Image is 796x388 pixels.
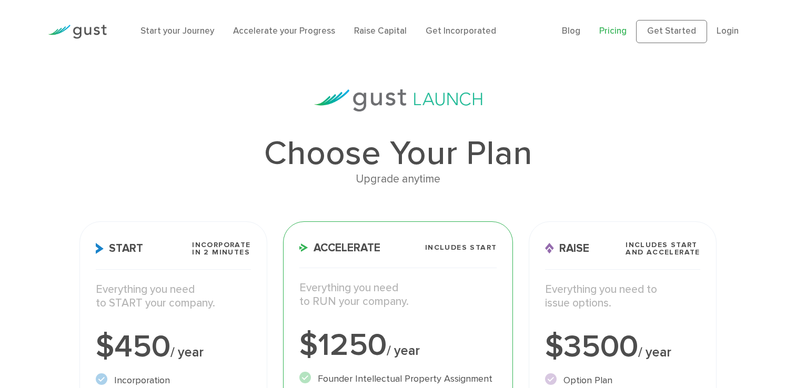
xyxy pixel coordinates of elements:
a: Raise Capital [354,26,407,36]
a: Login [717,26,739,36]
p: Everything you need to RUN your company. [299,281,497,309]
div: $450 [96,331,250,363]
span: Includes START and ACCELERATE [626,241,700,256]
a: Accelerate your Progress [233,26,335,36]
div: $1250 [299,330,497,361]
span: / year [387,343,420,359]
span: Includes START [425,244,497,251]
div: $3500 [545,331,700,363]
span: Incorporate in 2 Minutes [192,241,250,256]
span: Start [96,243,143,254]
span: / year [638,344,671,360]
a: Blog [562,26,580,36]
a: Get Incorporated [426,26,496,36]
p: Everything you need to issue options. [545,283,700,311]
img: Accelerate Icon [299,243,308,252]
img: Start Icon X2 [96,243,104,254]
a: Start your Journey [140,26,214,36]
div: Upgrade anytime [79,170,717,188]
span: Raise [545,243,589,254]
h1: Choose Your Plan [79,137,717,170]
img: gust-launch-logos.svg [314,89,482,111]
li: Option Plan [545,373,700,387]
a: Get Started [636,20,707,43]
li: Founder Intellectual Property Assignment [299,372,497,386]
span: / year [170,344,204,360]
span: Accelerate [299,242,380,253]
img: Raise Icon [545,243,554,254]
a: Pricing [599,26,627,36]
li: Incorporation [96,373,250,387]
img: Gust Logo [48,25,107,39]
p: Everything you need to START your company. [96,283,250,311]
